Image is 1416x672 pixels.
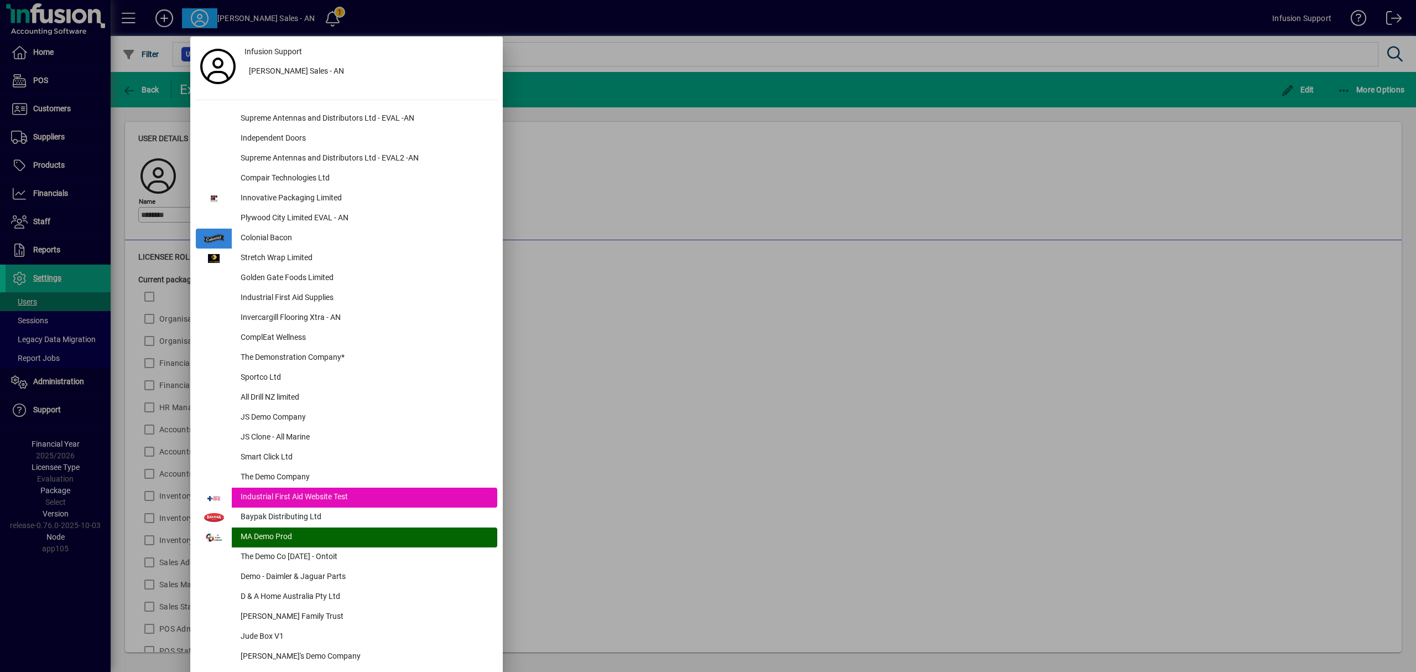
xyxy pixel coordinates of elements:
div: Baypak Distributing Ltd [232,508,497,528]
button: The Demo Company [196,468,497,488]
div: All Drill NZ limited [232,388,497,408]
a: Infusion Support [240,42,497,62]
div: Smart Click Ltd [232,448,497,468]
div: Industrial First Aid Website Test [232,488,497,508]
span: Infusion Support [244,46,302,58]
div: Supreme Antennas and Distributors Ltd - EVAL2 -AN [232,149,497,169]
button: [PERSON_NAME] Sales - AN [240,62,497,82]
button: The Demonstration Company* [196,348,497,368]
button: The Demo Co [DATE] - Ontoit [196,547,497,567]
div: Supreme Antennas and Distributors Ltd - EVAL -AN [232,109,497,129]
button: All Drill NZ limited [196,388,497,408]
button: Supreme Antennas and Distributors Ltd - EVAL -AN [196,109,497,129]
button: Demo - Daimler & Jaguar Parts [196,567,497,587]
div: Compair Technologies Ltd [232,169,497,189]
div: Colonial Bacon [232,229,497,249]
button: Jude Box V1 [196,627,497,647]
div: [PERSON_NAME] Family Trust [232,607,497,627]
div: Sportco Ltd [232,368,497,388]
div: ComplEat Wellness [232,328,497,348]
button: ComplEat Wellness [196,328,497,348]
div: Demo - Daimler & Jaguar Parts [232,567,497,587]
button: Golden Gate Foods Limited [196,268,497,288]
button: [PERSON_NAME]'s Demo Company [196,647,497,667]
button: Colonial Bacon [196,229,497,249]
button: Plywood City Limited EVAL - AN [196,209,497,229]
div: MA Demo Prod [232,528,497,547]
div: Invercargill Flooring Xtra - AN [232,308,497,328]
div: The Demo Company [232,468,497,488]
div: Golden Gate Foods Limited [232,268,497,288]
button: JS Clone - All Marine [196,428,497,448]
button: Baypak Distributing Ltd [196,508,497,528]
div: JS Clone - All Marine [232,428,497,448]
button: [PERSON_NAME] Family Trust [196,607,497,627]
button: Independent Doors [196,129,497,149]
div: Innovative Packaging Limited [232,189,497,209]
button: Industrial First Aid Supplies [196,288,497,308]
div: D & A Home Australia Pty Ltd [232,587,497,607]
button: Invercargill Flooring Xtra - AN [196,308,497,328]
div: JS Demo Company [232,408,497,428]
button: Supreme Antennas and Distributors Ltd - EVAL2 -AN [196,149,497,169]
a: Profile [196,56,240,76]
div: The Demonstration Company* [232,348,497,368]
button: Innovative Packaging Limited [196,189,497,209]
button: Sportco Ltd [196,368,497,388]
button: Stretch Wrap Limited [196,249,497,268]
div: The Demo Co [DATE] - Ontoit [232,547,497,567]
button: JS Demo Company [196,408,497,428]
div: Independent Doors [232,129,497,149]
button: Smart Click Ltd [196,448,497,468]
button: Compair Technologies Ltd [196,169,497,189]
div: [PERSON_NAME]'s Demo Company [232,647,497,667]
div: Jude Box V1 [232,627,497,647]
div: Industrial First Aid Supplies [232,288,497,308]
button: MA Demo Prod [196,528,497,547]
div: Stretch Wrap Limited [232,249,497,268]
button: D & A Home Australia Pty Ltd [196,587,497,607]
div: Plywood City Limited EVAL - AN [232,209,497,229]
button: Industrial First Aid Website Test [196,488,497,508]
